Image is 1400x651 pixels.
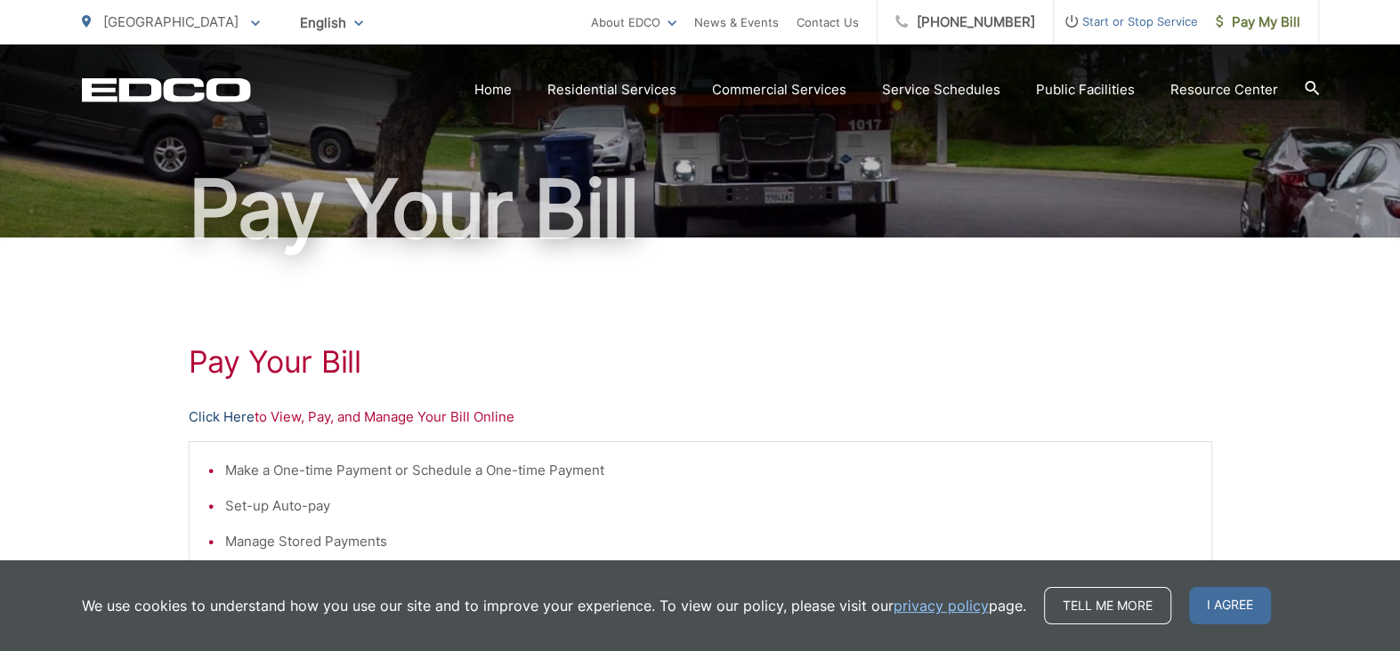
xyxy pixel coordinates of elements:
[1170,79,1278,100] a: Resource Center
[82,77,251,102] a: EDCD logo. Return to the homepage.
[189,344,1212,380] h1: Pay Your Bill
[287,7,376,38] span: English
[894,595,989,616] a: privacy policy
[591,12,676,33] a: About EDCO
[1036,79,1135,100] a: Public Facilities
[712,79,846,100] a: Commercial Services
[797,12,859,33] a: Contact Us
[225,495,1194,517] li: Set-up Auto-pay
[189,406,255,428] a: Click Here
[474,79,512,100] a: Home
[225,460,1194,481] li: Make a One-time Payment or Schedule a One-time Payment
[103,13,239,30] span: [GEOGRAPHIC_DATA]
[189,406,1212,428] p: to View, Pay, and Manage Your Bill Online
[82,165,1319,253] h1: Pay Your Bill
[1216,12,1300,33] span: Pay My Bill
[882,79,1000,100] a: Service Schedules
[694,12,779,33] a: News & Events
[547,79,676,100] a: Residential Services
[82,595,1026,616] p: We use cookies to understand how you use our site and to improve your experience. To view our pol...
[225,531,1194,552] li: Manage Stored Payments
[1044,587,1171,624] a: Tell me more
